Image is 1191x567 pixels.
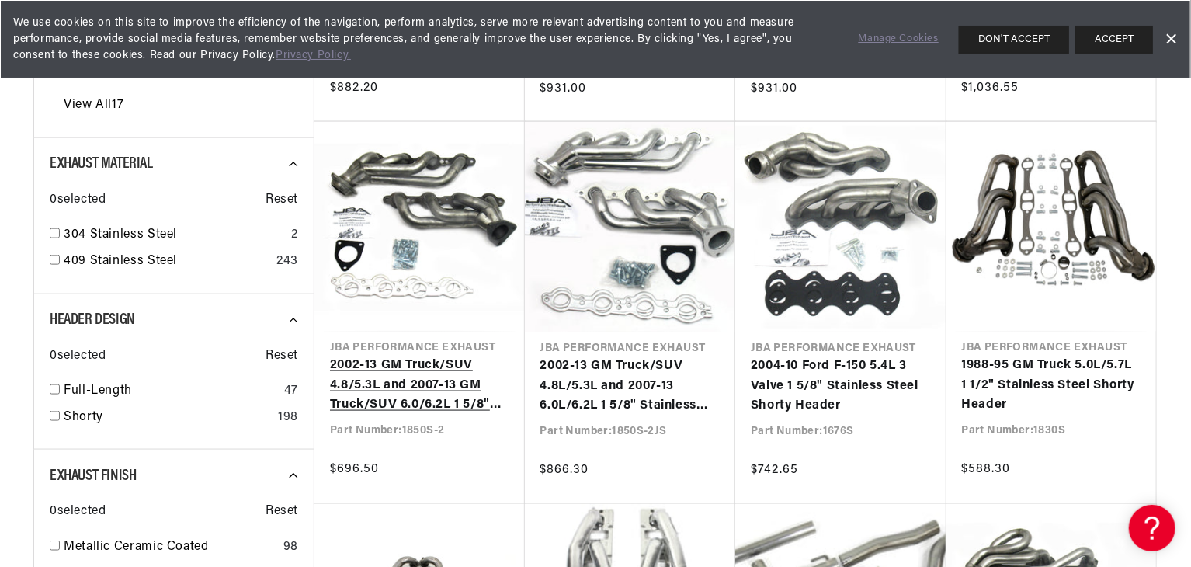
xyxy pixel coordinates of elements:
[859,31,939,47] a: Manage Cookies
[276,50,351,61] a: Privacy Policy.
[1075,26,1153,54] button: ACCEPT
[276,252,298,272] div: 243
[330,356,509,416] a: 2002-13 GM Truck/SUV 4.8/5.3L and 2007-13 GM Truck/SUV 6.0/6.2L 1 5/8" Stainless Steel Shorty Header
[50,312,135,328] span: Header Design
[50,502,106,522] span: 0 selected
[284,381,298,402] div: 47
[50,156,153,172] span: Exhaust Material
[64,537,277,558] a: Metallic Ceramic Coated
[962,356,1141,416] a: 1988-95 GM Truck 5.0L/5.7L 1 1/2" Stainless Steel Shorty Header
[266,502,298,522] span: Reset
[64,225,285,245] a: 304 Stainless Steel
[751,357,931,416] a: 2004-10 Ford F-150 5.4L 3 Valve 1 5/8" Stainless Steel Shorty Header
[540,357,721,416] a: 2002-13 GM Truck/SUV 4.8L/5.3L and 2007-13 6.0L/6.2L 1 5/8" Stainless Steel Shorty Header with Me...
[291,225,298,245] div: 2
[283,537,298,558] div: 98
[50,468,136,484] span: Exhaust Finish
[266,190,298,210] span: Reset
[13,15,837,64] span: We use cookies on this site to improve the efficiency of the navigation, perform analytics, serve...
[50,346,106,367] span: 0 selected
[64,96,123,116] a: View All 17
[1159,28,1182,51] a: Dismiss Banner
[266,346,298,367] span: Reset
[278,408,298,428] div: 198
[64,381,278,402] a: Full-Length
[64,408,272,428] a: Shorty
[959,26,1069,54] button: DON'T ACCEPT
[50,190,106,210] span: 0 selected
[64,252,270,272] a: 409 Stainless Steel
